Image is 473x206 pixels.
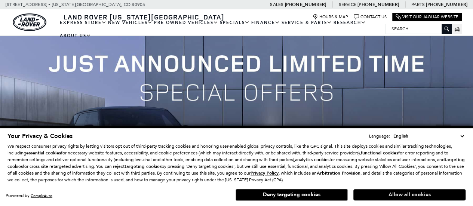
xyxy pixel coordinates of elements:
div: Next [436,124,451,147]
select: Language Select [391,132,466,140]
a: Research [333,16,367,29]
a: Land Rover [US_STATE][GEOGRAPHIC_DATA] [59,12,229,21]
a: [PHONE_NUMBER] [357,1,399,7]
u: Privacy Policy [251,170,279,176]
a: Hours & Map [313,14,348,20]
a: EXPRESS STORE [59,16,107,29]
p: We respect consumer privacy rights by letting visitors opt out of third-party tracking cookies an... [7,143,466,183]
strong: functional cookies [361,150,398,156]
nav: Main Navigation [59,16,386,42]
a: Service & Parts [281,16,333,29]
a: About Us [59,29,92,42]
span: Sales [270,2,283,7]
strong: essential cookies [26,150,61,156]
input: Search [386,24,451,33]
a: Contact Us [354,14,387,20]
a: New Vehicles [107,16,153,29]
span: Service [338,2,356,7]
a: land-rover [13,13,46,31]
div: Powered by [6,193,52,198]
img: Land Rover [13,13,46,31]
a: Visit Our Jaguar Website [396,14,458,20]
strong: Arbitration Provision [317,170,360,176]
a: Specials [219,16,251,29]
div: Language: [369,134,390,138]
button: Allow all cookies [353,189,466,200]
a: Pre-Owned Vehicles [153,16,219,29]
a: Finance [251,16,281,29]
a: [PHONE_NUMBER] [285,1,326,7]
strong: targeting cookies [125,163,162,169]
span: Parts [411,2,425,7]
a: [PHONE_NUMBER] [426,1,467,7]
a: Privacy Policy [251,170,279,176]
a: [STREET_ADDRESS] • [US_STATE][GEOGRAPHIC_DATA], CO 80905 [6,2,145,7]
div: Previous [22,124,37,147]
span: Land Rover [US_STATE][GEOGRAPHIC_DATA] [64,12,224,21]
a: ComplyAuto [31,193,52,198]
button: Deny targeting cookies [236,189,348,201]
span: Your Privacy & Cookies [7,132,73,140]
strong: analytics cookies [295,157,329,163]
